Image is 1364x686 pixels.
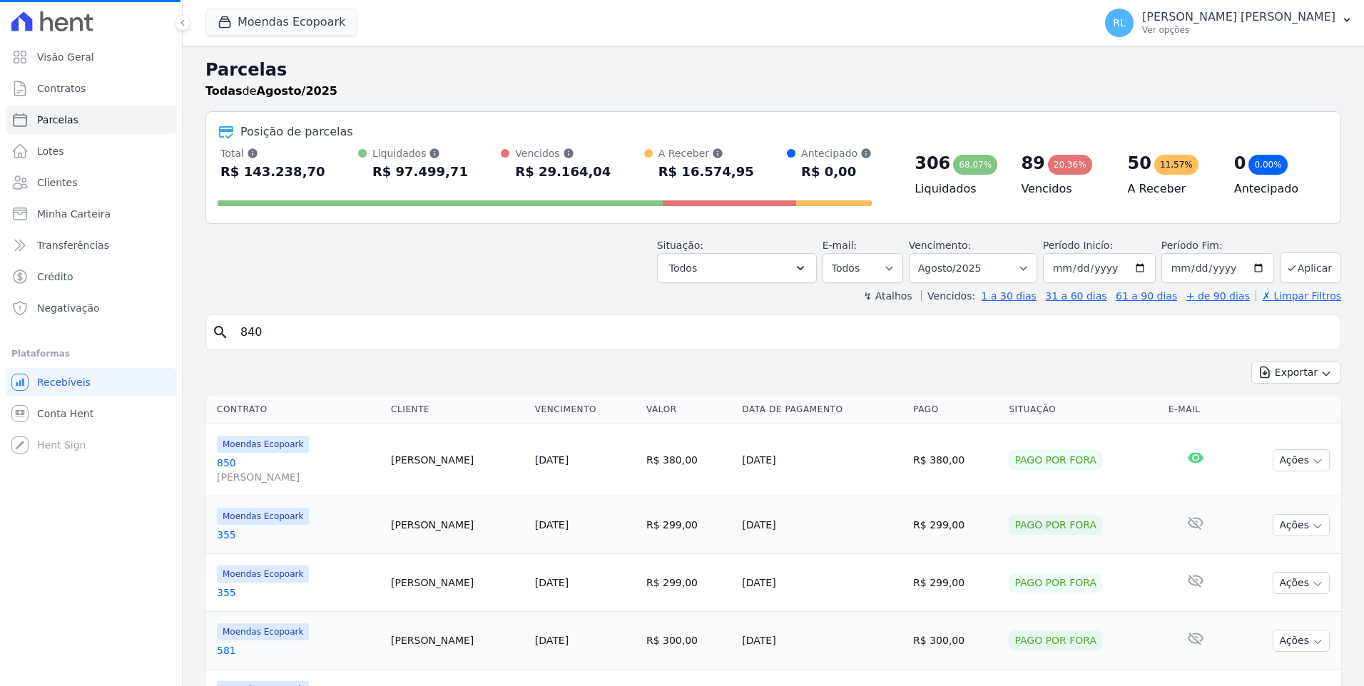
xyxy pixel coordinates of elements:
td: R$ 299,00 [641,496,736,554]
div: 11,57% [1154,155,1198,175]
a: Crédito [6,262,176,291]
h4: A Receber [1128,180,1211,198]
div: Vencidos [515,146,611,160]
a: Negativação [6,294,176,322]
a: 61 a 90 dias [1116,290,1177,302]
div: 0,00% [1248,155,1287,175]
span: [PERSON_NAME] [217,470,380,484]
th: Cliente [385,395,529,424]
label: Situação: [657,240,703,251]
th: Vencimento [529,395,641,424]
a: Clientes [6,168,176,197]
a: 581 [217,643,380,657]
div: R$ 29.164,04 [515,160,611,183]
td: R$ 299,00 [907,496,1003,554]
div: 68,07% [953,155,997,175]
label: Período Fim: [1161,238,1274,253]
th: Situação [1003,395,1163,424]
input: Buscar por nome do lote ou do cliente [232,318,1335,347]
a: [DATE] [535,577,569,588]
strong: Todas [205,84,243,98]
a: Transferências [6,231,176,260]
a: [DATE] [535,635,569,646]
strong: Agosto/2025 [257,84,337,98]
div: 50 [1128,152,1151,175]
button: Ações [1273,514,1330,536]
span: Conta Hent [37,406,93,421]
div: R$ 97.499,71 [372,160,468,183]
a: Recebíveis [6,368,176,396]
span: RL [1113,18,1126,28]
div: R$ 143.238,70 [220,160,325,183]
div: 20,36% [1048,155,1092,175]
span: Negativação [37,301,100,315]
td: R$ 299,00 [907,554,1003,612]
td: [DATE] [736,554,907,612]
div: Pago por fora [1009,515,1102,535]
td: R$ 300,00 [907,612,1003,670]
button: Aplicar [1280,252,1341,283]
td: R$ 300,00 [641,612,736,670]
td: [DATE] [736,612,907,670]
h4: Liquidados [915,180,998,198]
h4: Vencidos [1021,180,1104,198]
a: Lotes [6,137,176,165]
div: A Receber [658,146,754,160]
p: [PERSON_NAME] [PERSON_NAME] [1142,10,1335,24]
a: ✗ Limpar Filtros [1256,290,1341,302]
button: RL [PERSON_NAME] [PERSON_NAME] Ver opções [1094,3,1364,43]
td: [PERSON_NAME] [385,612,529,670]
span: Visão Geral [37,50,94,64]
div: Liquidados [372,146,468,160]
th: Pago [907,395,1003,424]
div: Pago por fora [1009,630,1102,650]
a: [DATE] [535,454,569,466]
a: + de 90 dias [1186,290,1250,302]
button: Todos [657,253,817,283]
button: Ações [1273,572,1330,594]
div: Total [220,146,325,160]
div: Pago por fora [1009,573,1102,593]
div: 0 [1234,152,1246,175]
th: E-mail [1163,395,1228,424]
td: R$ 380,00 [907,424,1003,496]
div: R$ 0,00 [801,160,872,183]
a: Parcelas [6,106,176,134]
a: Minha Carteira [6,200,176,228]
h2: Parcelas [205,57,1341,83]
span: Lotes [37,144,64,158]
p: de [205,83,337,100]
span: Contratos [37,81,86,96]
label: Vencimento: [909,240,971,251]
a: Conta Hent [6,399,176,428]
td: [DATE] [736,496,907,554]
td: [DATE] [736,424,907,496]
span: Moendas Ecopoark [217,565,309,583]
td: R$ 380,00 [641,424,736,496]
a: 850[PERSON_NAME] [217,456,380,484]
span: Moendas Ecopoark [217,436,309,453]
a: 355 [217,528,380,542]
span: Todos [669,260,697,277]
a: Visão Geral [6,43,176,71]
i: search [212,324,229,341]
label: Período Inicío: [1043,240,1113,251]
span: Moendas Ecopoark [217,508,309,525]
span: Clientes [37,175,77,190]
div: Plataformas [11,345,170,362]
span: Transferências [37,238,109,252]
button: Ações [1273,449,1330,471]
label: ↯ Atalhos [863,290,912,302]
div: Antecipado [801,146,872,160]
th: Contrato [205,395,385,424]
td: [PERSON_NAME] [385,496,529,554]
div: R$ 16.574,95 [658,160,754,183]
a: 31 a 60 dias [1045,290,1106,302]
label: E-mail: [823,240,857,251]
a: Contratos [6,74,176,103]
div: 306 [915,152,950,175]
td: [PERSON_NAME] [385,424,529,496]
p: Ver opções [1142,24,1335,36]
div: Pago por fora [1009,450,1102,470]
h4: Antecipado [1234,180,1318,198]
